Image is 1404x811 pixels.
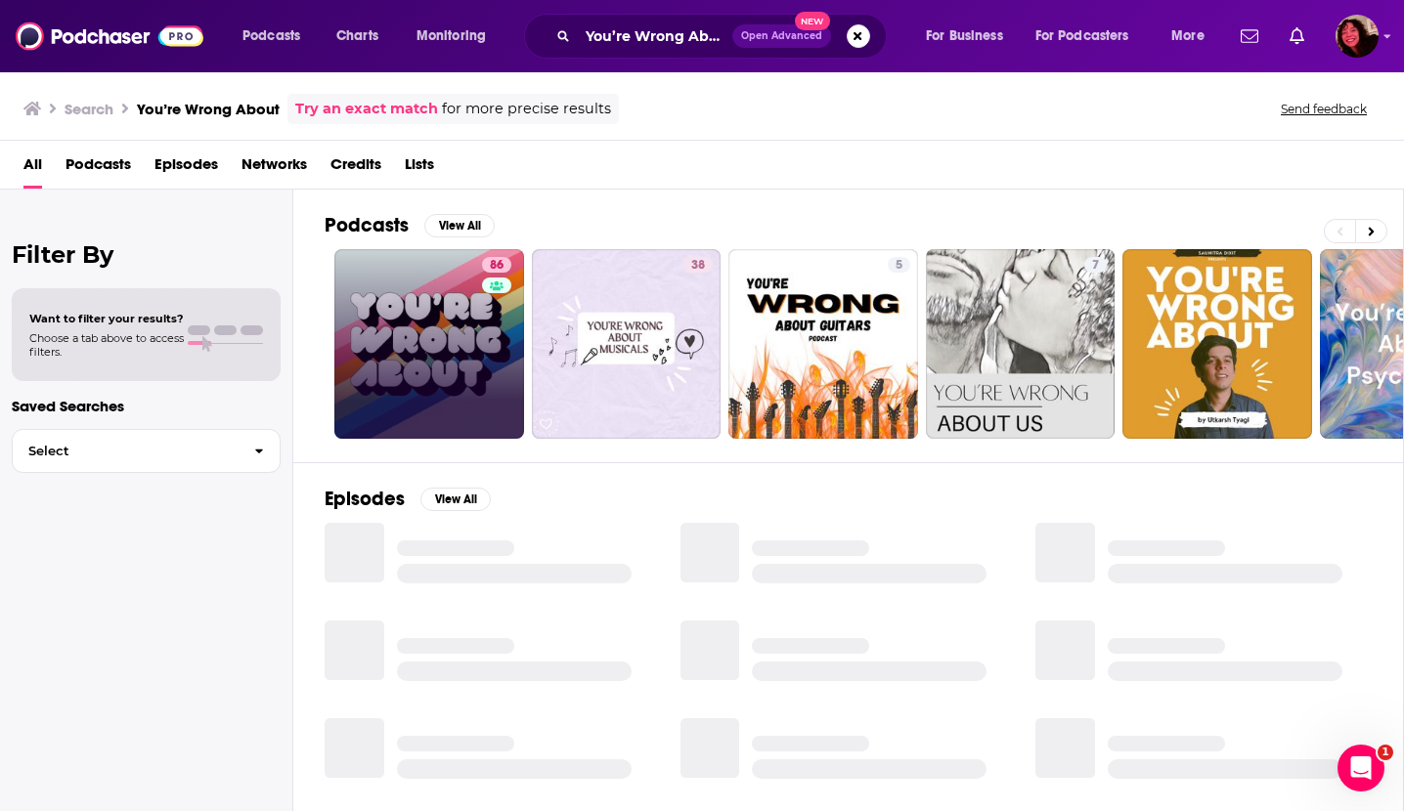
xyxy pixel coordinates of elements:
h3: Search [65,100,113,118]
a: 7 [926,249,1116,439]
div: Search podcasts, credits, & more... [543,14,905,59]
span: Logged in as Kathryn-Musilek [1336,15,1379,58]
a: 38 [532,249,722,439]
a: Credits [330,149,381,189]
button: open menu [1158,21,1229,52]
a: Show notifications dropdown [1282,20,1312,53]
span: Charts [336,22,378,50]
img: Podchaser - Follow, Share and Rate Podcasts [16,18,203,55]
a: PodcastsView All [325,213,495,237]
span: New [795,12,830,30]
span: 5 [896,256,902,276]
button: Show profile menu [1336,15,1379,58]
a: Episodes [154,149,218,189]
a: Podcasts [66,149,131,189]
button: Open AdvancedNew [732,24,831,48]
span: Select [13,445,239,457]
span: 86 [490,256,504,276]
span: For Business [926,22,1003,50]
span: 1 [1378,745,1393,760]
a: Charts [324,21,390,52]
span: Want to filter your results? [29,312,184,325]
a: Try an exact match [295,98,438,120]
button: open menu [1023,21,1158,52]
input: Search podcasts, credits, & more... [578,21,732,52]
a: Lists [405,149,434,189]
span: Podcasts [242,22,300,50]
span: 38 [691,256,705,276]
span: Choose a tab above to access filters. [29,331,184,359]
span: Open Advanced [741,31,822,41]
a: 86 [482,257,511,273]
button: Send feedback [1275,101,1373,117]
a: Networks [241,149,307,189]
img: User Profile [1336,15,1379,58]
h3: You’re Wrong About [137,100,280,118]
span: More [1171,22,1205,50]
h2: Podcasts [325,213,409,237]
a: All [23,149,42,189]
a: EpisodesView All [325,487,491,511]
h2: Episodes [325,487,405,511]
button: Select [12,429,281,473]
p: Saved Searches [12,397,281,415]
button: open menu [403,21,511,52]
button: open menu [912,21,1028,52]
button: View All [424,214,495,237]
button: View All [420,488,491,511]
h2: Filter By [12,240,281,269]
span: Monitoring [417,22,486,50]
a: 86 [334,249,524,439]
a: 5 [728,249,918,439]
a: 38 [683,257,713,273]
a: 5 [888,257,910,273]
span: for more precise results [442,98,611,120]
a: 7 [1084,257,1107,273]
a: Show notifications dropdown [1233,20,1266,53]
button: open menu [229,21,326,52]
span: For Podcasters [1035,22,1129,50]
span: 7 [1092,256,1099,276]
iframe: Intercom live chat [1338,745,1384,791]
